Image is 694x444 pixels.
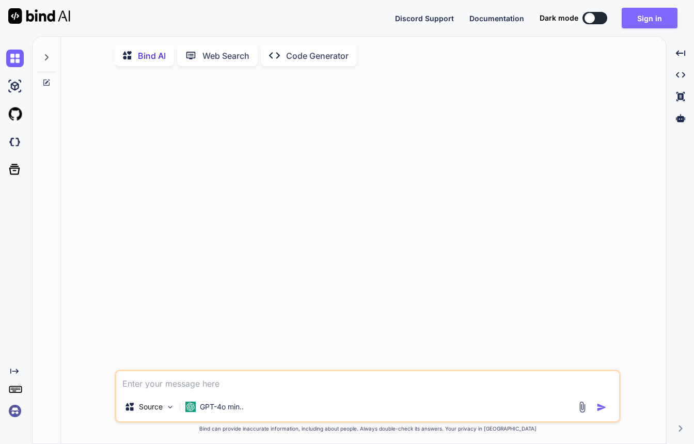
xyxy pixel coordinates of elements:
img: GPT-4o mini [185,402,196,412]
button: Documentation [469,13,524,24]
span: Discord Support [395,14,454,23]
span: Dark mode [540,13,578,23]
img: attachment [576,401,588,413]
img: signin [6,402,24,420]
span: Documentation [469,14,524,23]
p: Bind AI [138,50,166,62]
button: Sign in [622,8,677,28]
p: GPT-4o min.. [200,402,244,412]
button: Discord Support [395,13,454,24]
img: Bind AI [8,8,70,24]
p: Code Generator [286,50,349,62]
p: Web Search [202,50,249,62]
img: darkCloudIdeIcon [6,133,24,151]
img: chat [6,50,24,67]
img: icon [596,402,607,413]
img: Pick Models [166,403,175,411]
p: Bind can provide inaccurate information, including about people. Always double-check its answers.... [115,425,621,433]
p: Source [139,402,163,412]
img: ai-studio [6,77,24,95]
img: githubLight [6,105,24,123]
